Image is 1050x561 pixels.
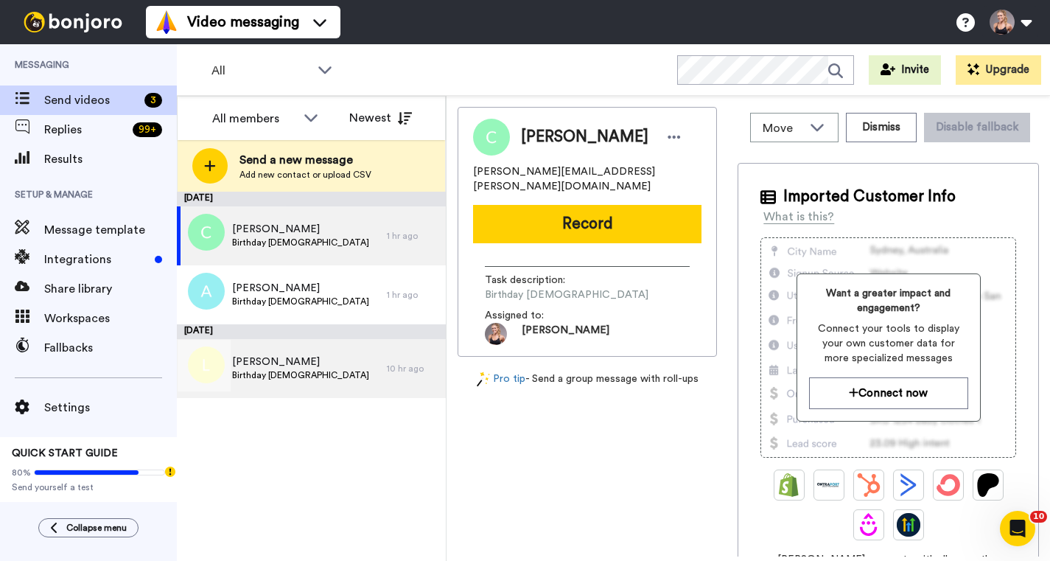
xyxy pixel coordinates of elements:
img: ActiveCampaign [897,473,920,497]
span: Move [763,119,802,137]
span: [PERSON_NAME] [232,355,369,369]
button: Connect now [809,377,968,409]
img: vm-color.svg [155,10,178,34]
img: bj-logo-header-white.svg [18,12,128,32]
img: bbf9e361-706d-497a-b40a-e48c4100e2e5-1692461986.jpg [485,323,507,345]
span: Birthday [DEMOGRAPHIC_DATA] [232,369,369,381]
span: [PERSON_NAME] [232,222,369,237]
span: Video messaging [187,12,299,32]
span: Want a greater impact and engagement? [809,286,968,316]
button: Disable fallback [924,113,1030,142]
span: [PERSON_NAME] [522,323,609,345]
span: All [211,62,310,80]
span: [PERSON_NAME] [521,126,648,148]
div: 1 hr ago [387,289,438,301]
img: Patreon [976,473,1000,497]
span: [PERSON_NAME][EMAIL_ADDRESS][PERSON_NAME][DOMAIN_NAME] [473,164,701,194]
div: 10 hr ago [387,363,438,374]
img: Image of Cathryn [473,119,510,156]
span: Birthday [DEMOGRAPHIC_DATA] [485,288,648,302]
button: Upgrade [956,55,1041,85]
span: Birthday [DEMOGRAPHIC_DATA] [232,296,369,307]
span: Imported Customer Info [783,186,956,208]
div: 99 + [133,122,162,137]
span: Share library [44,280,177,298]
span: Birthday [DEMOGRAPHIC_DATA] [232,237,369,248]
span: Integrations [44,251,149,268]
span: Results [44,150,177,168]
img: c.png [188,214,225,251]
div: All members [212,110,296,128]
img: Hubspot [857,473,881,497]
span: Send yourself a test [12,481,165,493]
span: Add new contact or upload CSV [239,169,371,181]
span: Replies [44,121,127,139]
span: Connect your tools to display your own customer data for more specialized messages [809,321,968,366]
img: magic-wand.svg [477,372,490,387]
div: [DATE] [177,324,446,339]
div: 1 hr ago [387,230,438,242]
button: Record [473,205,701,243]
span: Workspaces [44,310,177,327]
span: Task description : [485,273,588,288]
img: a.png [188,273,225,310]
span: Fallbacks [44,339,177,357]
span: Message template [44,221,177,239]
img: Shopify [777,473,801,497]
span: Assigned to: [485,308,588,323]
a: Pro tip [477,372,525,387]
span: [PERSON_NAME] [232,281,369,296]
div: - Send a group message with roll-ups [458,372,717,387]
span: 80% [12,467,31,478]
button: Collapse menu [38,518,139,537]
img: GoHighLevel [897,513,920,537]
div: What is this? [763,208,834,226]
button: Newest [338,103,423,133]
span: QUICK START GUIDE [12,448,118,459]
div: [DATE] [177,192,446,206]
button: Dismiss [846,113,917,142]
span: Settings [44,399,177,417]
span: 10 [1030,511,1047,523]
button: Invite [869,55,941,85]
img: Ontraport [817,473,841,497]
span: Collapse menu [66,522,127,534]
img: Drip [857,513,881,537]
div: 3 [144,93,162,108]
iframe: Intercom live chat [1000,511,1035,546]
img: ConvertKit [937,473,960,497]
div: Tooltip anchor [164,465,177,478]
span: Send a new message [239,151,371,169]
span: Send videos [44,91,139,109]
